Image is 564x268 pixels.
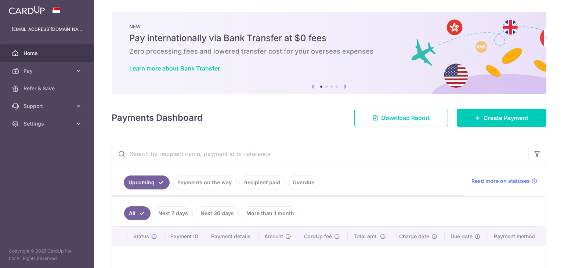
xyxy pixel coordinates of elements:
span: Due date [451,233,473,240]
span: Pay [23,67,72,75]
a: Recipient paid [239,175,285,189]
a: Learn more about Bank Transfer [129,65,220,72]
span: Refer & Save [23,85,72,92]
span: CardUp fee [304,233,332,240]
th: Payment details [205,227,258,246]
span: Status [133,233,149,240]
img: Bank transfer banner [112,12,546,94]
a: Upcoming [124,175,170,189]
th: Payment ID [164,227,206,246]
a: Overdue [288,175,319,189]
span: Download Report [381,113,430,122]
span: Charge date [399,233,429,240]
th: Payment method [488,227,546,246]
img: CardUp [9,6,45,15]
span: Total amt. [354,233,378,240]
h6: Zero processing fees and lowered transfer cost for your overseas expenses [129,47,529,56]
a: Payments on the way [173,175,236,189]
a: Read more on statuses [471,177,537,185]
h4: Payments Dashboard [112,111,203,124]
p: NEW [129,23,529,29]
span: Support [23,102,72,110]
span: Create Payment [484,113,528,122]
a: Next 30 days [196,206,239,220]
h5: Pay internationally via Bank Transfer at $0 fees [129,32,529,44]
a: All [124,206,151,220]
a: Next 7 days [153,206,193,220]
a: More than 1 month [242,206,299,220]
span: Home [23,50,72,57]
input: Search by recipient name, payment id or reference [112,142,528,166]
a: Download Report [354,109,448,127]
a: Create Payment [457,109,546,127]
span: Amount [264,233,283,240]
p: [EMAIL_ADDRESS][DOMAIN_NAME] [12,26,82,33]
span: Settings [23,120,72,127]
span: Read more on statuses [471,177,530,185]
